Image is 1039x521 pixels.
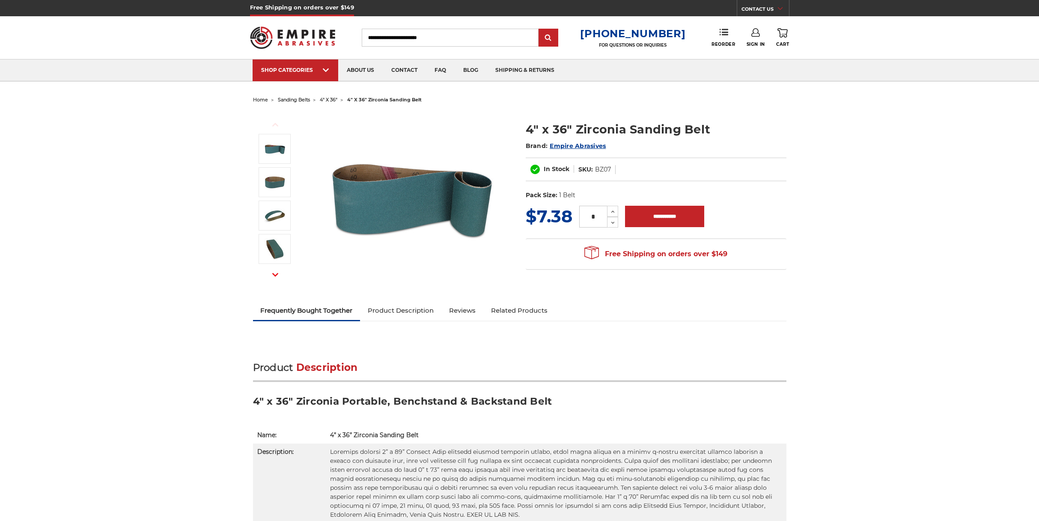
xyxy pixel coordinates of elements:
a: shipping & returns [487,59,563,81]
a: CONTACT US [741,4,789,16]
a: 4" x 36" [320,97,337,103]
img: 4" x 36" Zirconia Sanding Belt [326,112,497,283]
span: 4” x 36” Zirconia Sanding Belt [330,431,419,439]
a: [PHONE_NUMBER] [580,27,685,40]
a: blog [455,59,487,81]
img: 4" x 36" Zirconia Sanding Belt [264,138,286,160]
span: Cart [776,41,789,47]
dt: SKU: [578,165,593,174]
span: Brand: [526,142,548,150]
a: contact [383,59,426,81]
a: about us [338,59,383,81]
span: $7.38 [526,206,572,227]
div: SHOP CATEGORIES [261,67,330,73]
span: 4" x 36" zirconia sanding belt [347,97,422,103]
img: Empire Abrasives [250,21,336,54]
a: faq [426,59,455,81]
span: Product [253,361,293,373]
dd: 1 Belt [559,191,575,200]
strong: Description: [257,448,294,456]
img: 4" x 36" Sanding Belt - Zirconia [264,205,286,226]
h1: 4" x 36" Zirconia Sanding Belt [526,121,786,138]
span: Reorder [712,41,735,47]
span: In Stock [544,165,569,173]
dt: Pack Size: [526,191,557,200]
span: Description [296,361,358,373]
dd: BZ07 [595,165,611,174]
button: Next [265,266,286,284]
span: Free Shipping on orders over $149 [584,246,727,263]
a: sanding belts [278,97,310,103]
input: Submit [540,30,557,47]
a: Reorder [712,28,735,47]
a: Frequently Bought Together [253,301,360,320]
button: Previous [265,115,286,134]
p: FOR QUESTIONS OR INQUIRIES [580,42,685,48]
a: Reviews [441,301,483,320]
a: Related Products [483,301,555,320]
a: home [253,97,268,103]
strong: Name: [257,431,277,439]
a: Product Description [360,301,441,320]
h3: 4" x 36" Zirconia Portable, Benchstand & Backstand Belt [253,395,786,414]
img: 4" x 36" Zirc Sanding Belt [264,172,286,193]
img: 4" x 36" Sanding Belt - Zirc [264,238,286,260]
span: Sign In [747,41,765,47]
a: Cart [776,28,789,47]
a: Empire Abrasives [550,142,606,150]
